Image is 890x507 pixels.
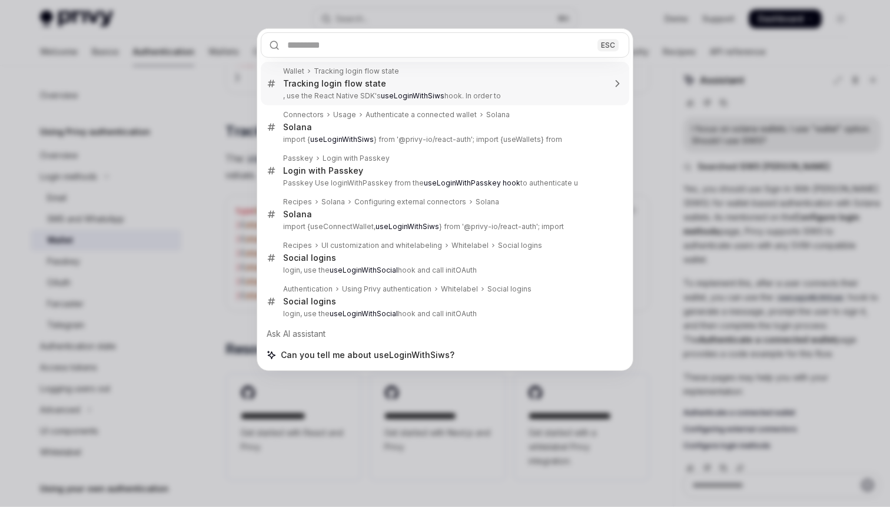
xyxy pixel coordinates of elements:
div: Login with Passkey [323,154,390,163]
div: Solana [476,197,499,207]
div: Whitelabel [441,284,478,294]
div: Recipes [283,241,312,250]
div: Solana [486,110,510,120]
p: Passkey Use loginWithPasskey from the to authenticate u [283,178,605,188]
span: Can you tell me about useLoginWithSiws? [281,349,454,361]
div: Ask AI assistant [261,323,629,344]
div: Authenticate a connected wallet [366,110,477,120]
p: import { } from '@privy-io/react-auth'; import {useWallets} from [283,135,605,144]
div: Tracking login flow state [314,67,399,76]
div: Social logins [498,241,542,250]
div: Social logins [283,296,336,307]
p: login, use the hook and call initOAuth [283,266,605,275]
div: Social logins [283,253,336,263]
div: Recipes [283,197,312,207]
div: Solana [321,197,345,207]
b: useLoginWithSiws [310,135,374,144]
div: Passkey [283,154,313,163]
p: login, use the hook and call initOAuth [283,309,605,319]
div: Using Privy authentication [342,284,431,294]
b: useLoginWithSiws [381,91,444,100]
b: useLoginWithSocial [330,266,398,274]
div: Social logins [487,284,532,294]
div: Tracking login flow state [283,78,386,89]
div: Whitelabel [451,241,489,250]
div: Connectors [283,110,324,120]
div: Solana [283,122,312,132]
div: ESC [597,39,619,51]
p: import {useConnectWallet, } from '@privy-io/react-auth'; import [283,222,605,231]
div: Wallet [283,67,304,76]
div: UI customization and whitelabeling [321,241,442,250]
div: Solana [283,209,312,220]
div: Authentication [283,284,333,294]
p: , use the React Native SDK's hook. In order to [283,91,605,101]
div: Login with Passkey [283,165,363,176]
b: useLoginWithSiws [376,222,439,231]
div: Usage [333,110,356,120]
b: useLoginWithPasskey hook [424,178,520,187]
b: useLoginWithSocial [330,309,398,318]
div: Configuring external connectors [354,197,466,207]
